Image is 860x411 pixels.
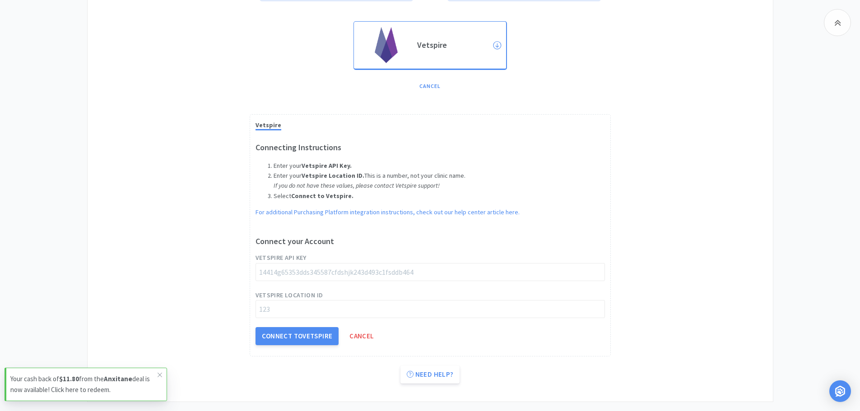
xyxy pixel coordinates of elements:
p: Enter your This is a number, not your clinic name. [274,171,605,180]
input: 123 [256,300,605,318]
button: Connect toVetspire [256,327,339,345]
em: If you do not have these values, please contact Vetspire support! [274,181,440,189]
div: Open Intercom Messenger [829,380,851,402]
strong: Vetspire Location ID. [302,171,364,180]
img: ca61dae5fd4342b8bce252dc3729abf4_86.png [375,27,398,63]
h4: Vetspire [417,40,493,50]
a: For additional Purchasing Platform integration instructions, check out our help center article here. [256,208,520,216]
p: Enter your [274,161,605,171]
a: Vetspire [353,21,507,70]
p: Your cash back of from the deal is now available! Click here to redeem. [10,374,158,395]
h3: Connecting Instructions [256,141,605,154]
a: Need help? [400,365,460,383]
label: Vetspire API KEY [256,253,307,263]
strong: Anxitane [104,374,132,383]
a: Cancel [415,80,445,92]
a: Cancel [343,327,380,345]
strong: Vetspire API Key. [302,162,352,170]
strong: $11.80 [59,374,79,383]
label: Vetspire Location ID [256,290,323,300]
strong: Connect to Vetspire. [291,192,353,200]
p: Select [274,191,605,201]
span: Vetspire [256,121,281,130]
h3: Connect your Account [256,235,605,248]
input: 14414g65353dds345587cfdshjk243d493c1fsddb464 [256,263,605,281]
